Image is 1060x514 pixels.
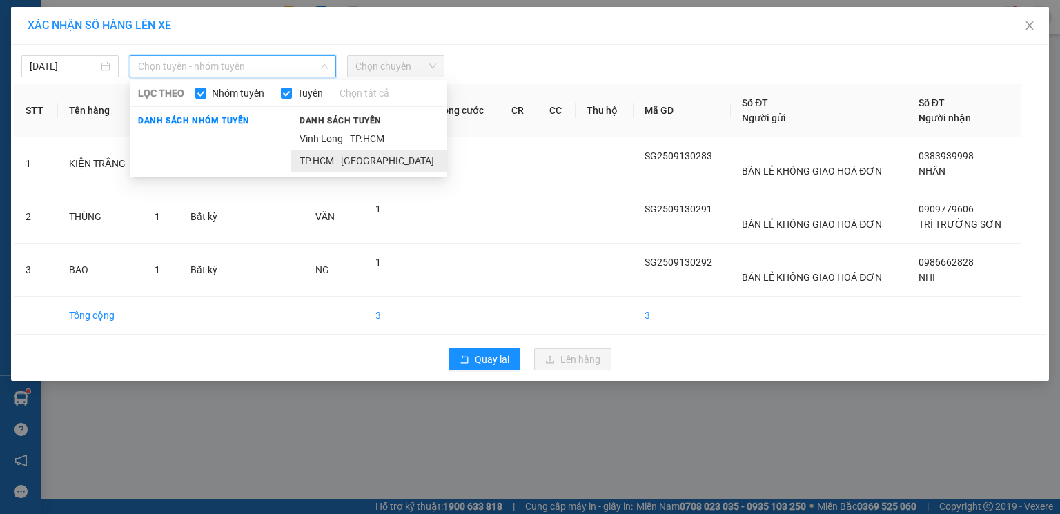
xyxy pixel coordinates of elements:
[340,86,389,101] a: Chọn tất cả
[375,257,381,268] span: 1
[742,97,768,108] span: Số ĐT
[475,352,509,367] span: Quay lại
[375,204,381,215] span: 1
[919,112,971,123] span: Người nhận
[179,190,233,244] td: Bất kỳ
[292,86,328,101] span: Tuyến
[138,56,328,77] span: Chọn tuyến - nhóm tuyến
[132,13,165,28] span: Nhận:
[58,244,144,297] td: BAO
[919,272,935,283] span: NHI
[179,244,233,297] td: Bất kỳ
[14,190,58,244] td: 2
[58,84,144,137] th: Tên hàng
[919,97,945,108] span: Số ĐT
[132,45,228,61] div: NHI
[355,56,436,77] span: Chọn chuyến
[645,257,712,268] span: SG2509130292
[426,84,501,137] th: Tổng cước
[315,264,329,275] span: NG
[12,13,33,28] span: Gửi:
[132,61,228,81] div: 0938636483
[919,219,1001,230] span: TRÍ TRƯỜNG SƠN
[206,86,270,101] span: Nhóm tuyến
[130,115,258,127] span: Danh sách nhóm tuyến
[12,12,122,45] div: TP. [PERSON_NAME]
[634,297,731,335] td: 3
[645,150,712,161] span: SG2509130283
[576,84,634,137] th: Thu hộ
[315,211,335,222] span: VĂN
[742,112,786,123] span: Người gửi
[634,84,731,137] th: Mã GD
[138,86,184,101] span: LỌC THEO
[919,257,974,268] span: 0986662828
[155,211,160,222] span: 1
[130,89,180,103] span: Chưa thu
[534,348,611,370] button: uploadLên hàng
[1010,7,1049,46] button: Close
[155,264,160,275] span: 1
[12,45,122,78] div: BÁN LẺ KHÔNG GIAO HÓA ĐƠN
[364,297,426,335] td: 3
[58,137,144,190] td: KIỆN TRẮNG
[14,137,58,190] td: 1
[919,204,974,215] span: 0909779606
[291,128,447,150] li: Vĩnh Long - TP.HCM
[449,348,520,370] button: rollbackQuay lại
[291,115,390,127] span: Danh sách tuyến
[919,166,945,177] span: NHÂN
[58,190,144,244] td: THÙNG
[30,59,98,74] input: 14/09/2025
[742,219,882,230] span: BÁN LẺ KHÔNG GIAO HOÁ ĐƠN
[460,355,469,366] span: rollback
[742,166,882,177] span: BÁN LẺ KHÔNG GIAO HOÁ ĐƠN
[1024,20,1035,31] span: close
[14,244,58,297] td: 3
[58,297,144,335] td: Tổng cộng
[742,272,882,283] span: BÁN LẺ KHÔNG GIAO HOÁ ĐƠN
[14,84,58,137] th: STT
[132,12,228,45] div: Vĩnh Long
[538,84,576,137] th: CC
[919,150,974,161] span: 0383939998
[291,150,447,172] li: TP.HCM - [GEOGRAPHIC_DATA]
[500,84,538,137] th: CR
[645,204,712,215] span: SG2509130291
[320,62,328,70] span: down
[28,19,171,32] span: XÁC NHẬN SỐ HÀNG LÊN XE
